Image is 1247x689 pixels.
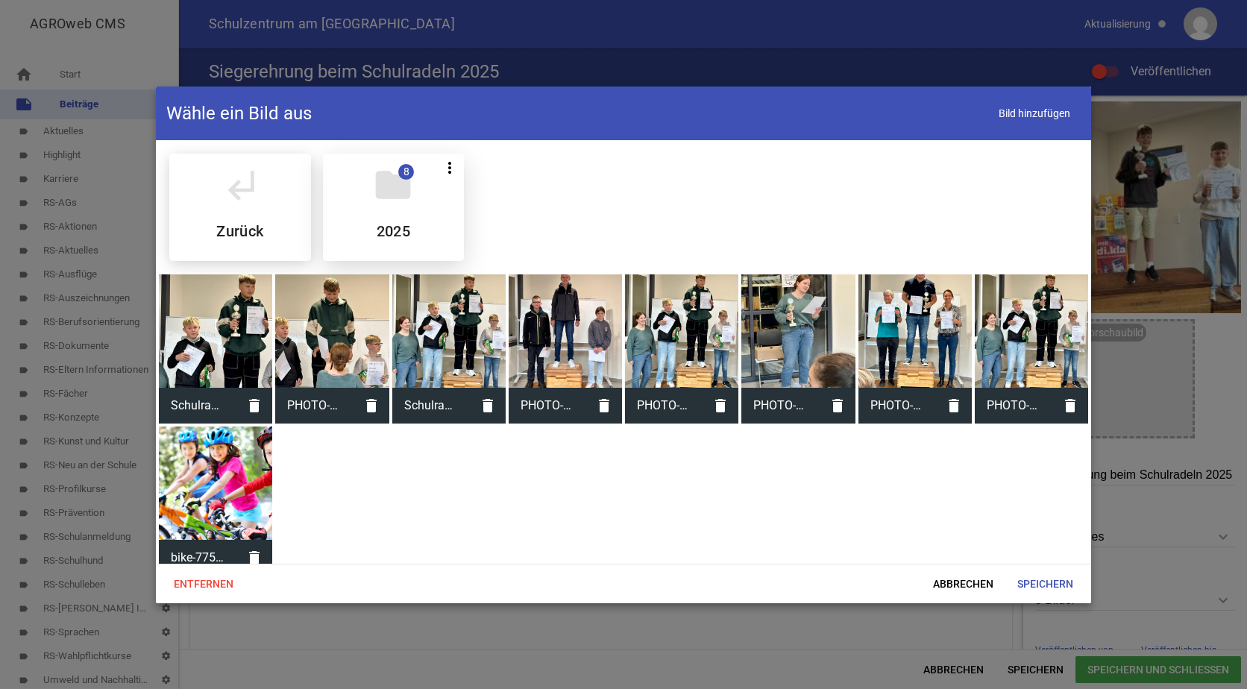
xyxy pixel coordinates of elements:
[323,154,465,261] div: 2025
[625,386,703,425] span: PHOTO-2024-10-01-10-24-30.jpg
[436,154,464,180] button: more_vert
[703,388,738,424] i: delete
[858,386,936,425] span: PHOTO-2024-10-01-10-24-20.jpg
[236,388,272,424] i: delete
[975,386,1052,425] span: PHOTO-2024-10-01-10-24-30(1).jpg
[275,386,353,425] span: PHOTO-2024-10-01-10-24-29.jpg
[169,154,311,261] div: Schulradeln
[509,386,586,425] span: PHOTO-2024-10-01-10-24-25.jpg
[1005,570,1085,597] span: Speichern
[354,388,389,424] i: delete
[219,164,261,206] i: subdirectory_arrow_left
[159,386,236,425] span: Schulradeln.jpg
[936,388,972,424] i: delete
[216,224,263,239] h5: Zurück
[820,388,855,424] i: delete
[1052,388,1088,424] i: delete
[372,164,414,206] i: folder
[398,164,414,180] span: 8
[377,224,411,239] h5: 2025
[921,570,1005,597] span: Abbrechen
[586,388,622,424] i: delete
[236,540,272,576] i: delete
[162,570,245,597] span: Entfernen
[741,386,819,425] span: PHOTO-2024-10-01-10-24-27.jpg
[392,386,470,425] span: Schulradeln.jpg
[441,159,459,177] i: more_vert
[470,388,506,424] i: delete
[166,101,312,125] h4: Wähle ein Bild aus
[159,538,236,577] span: bike-775799.jpg
[988,98,1081,128] span: Bild hinzufügen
